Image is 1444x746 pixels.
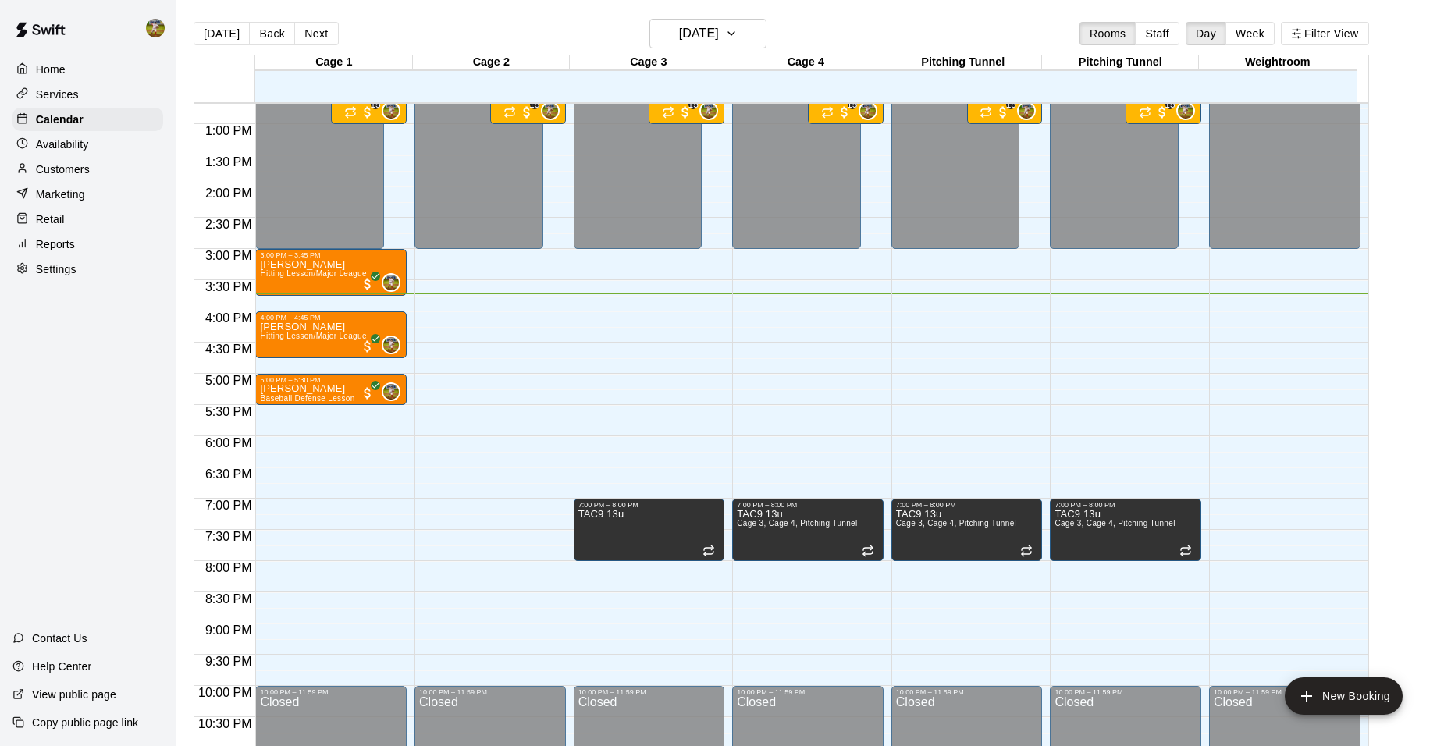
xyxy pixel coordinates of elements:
p: Calendar [36,112,84,127]
a: Marketing [12,183,163,206]
div: 4:00 PM – 4:45 PM [260,314,402,321]
button: Rooms [1079,22,1136,45]
p: Marketing [36,186,85,202]
p: Availability [36,137,89,152]
p: View public page [32,687,116,702]
span: 15 [1006,100,1015,109]
span: Recurring event [980,106,992,119]
span: Jhonny Montoya [388,336,400,354]
span: All customers have paid [360,339,375,354]
div: 7:00 PM – 8:00 PM [737,501,879,509]
div: Jhonny Montoya [382,101,400,120]
span: Jhonny Montoya [706,101,718,120]
p: Home [36,62,66,77]
div: 7:00 PM – 8:00 PM [578,501,720,509]
span: Recurring event [662,106,674,119]
span: 8:30 PM [201,592,256,606]
a: Reports [12,233,163,256]
div: Retail [12,208,163,231]
span: 15 [1165,100,1175,109]
p: Services [36,87,79,102]
div: 3:00 PM – 3:45 PM: Finn Robinson [255,249,407,296]
div: 7:00 PM – 8:00 PM: TAC9 13u [574,499,725,561]
button: Staff [1135,22,1179,45]
p: Reports [36,236,75,252]
span: 7:00 PM [201,499,256,512]
p: Copy public page link [32,715,138,730]
div: Pitching Tunnel [1042,55,1200,70]
span: 10:30 PM [194,717,255,730]
div: Jhonny Montoya [143,12,176,44]
span: 15 [371,100,380,109]
a: Customers [12,158,163,181]
span: 5:00 PM [201,374,256,387]
div: Cage 4 [727,55,885,70]
div: 10:00 PM – 11:59 PM [260,688,402,696]
span: 8:00 PM [201,561,256,574]
span: 4:30 PM [201,343,256,356]
div: 7:00 PM – 8:00 PM [1055,501,1197,509]
span: Recurring event [344,106,357,119]
div: 7:00 PM – 8:00 PM: TAC9 13u [732,499,884,561]
div: Jhonny Montoya [699,101,718,120]
a: Home [12,58,163,81]
div: 10:00 PM – 11:59 PM [896,688,1038,696]
a: Settings [12,258,163,281]
button: Day [1186,22,1226,45]
button: Next [294,22,338,45]
a: Availability [12,133,163,156]
p: Help Center [32,659,91,674]
div: 5:00 PM – 5:30 PM [260,376,402,384]
span: 15 [688,100,698,109]
div: Pitching Tunnel [884,55,1042,70]
span: 10:00 PM [194,686,255,699]
button: add [1285,677,1403,715]
p: Contact Us [32,631,87,646]
div: Jhonny Montoya [382,273,400,292]
div: 10:00 PM – 11:59 PM [1214,688,1356,696]
button: [DATE] [649,19,766,48]
img: Jhonny Montoya [542,103,558,119]
button: [DATE] [194,22,250,45]
div: 10:00 PM – 11:59 PM [578,688,720,696]
div: 3:00 PM – 3:45 PM [260,251,402,259]
span: 15 / 18 customers have paid [678,105,693,120]
span: 1:00 PM [201,124,256,137]
span: Recurring event [1179,545,1192,557]
span: Jhonny Montoya [865,101,877,120]
span: 7:30 PM [201,530,256,543]
span: 15 / 18 customers have paid [995,105,1011,120]
p: Retail [36,211,65,227]
div: Jhonny Montoya [1176,101,1195,120]
span: Hitting Lesson/Major League [260,269,366,278]
span: 3:00 PM [201,249,256,262]
span: Cage 3, Cage 4, Pitching Tunnel [896,519,1016,528]
div: Jhonny Montoya [541,101,560,120]
span: 2:00 PM [201,186,256,200]
span: Jhonny Montoya [1183,101,1195,120]
span: 5:30 PM [201,405,256,418]
span: Baseball Defense Lesson [260,394,354,403]
div: Jhonny Montoya [1017,101,1036,120]
img: Jhonny Montoya [701,103,717,119]
span: All customers have paid [360,385,375,401]
span: Cage 3, Cage 4, Pitching Tunnel [1055,519,1175,528]
div: 10:00 PM – 11:59 PM [419,688,561,696]
span: 15 / 18 customers have paid [837,105,852,120]
img: Jhonny Montoya [383,103,399,119]
img: Jhonny Montoya [383,275,399,290]
span: 15 / 18 customers have paid [1154,105,1170,120]
span: Recurring event [702,545,715,557]
span: 9:30 PM [201,655,256,668]
div: Cage 1 [255,55,413,70]
a: Calendar [12,108,163,131]
div: Services [12,83,163,106]
div: Jhonny Montoya [859,101,877,120]
span: All customers have paid [360,276,375,292]
span: Recurring event [1020,545,1033,557]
